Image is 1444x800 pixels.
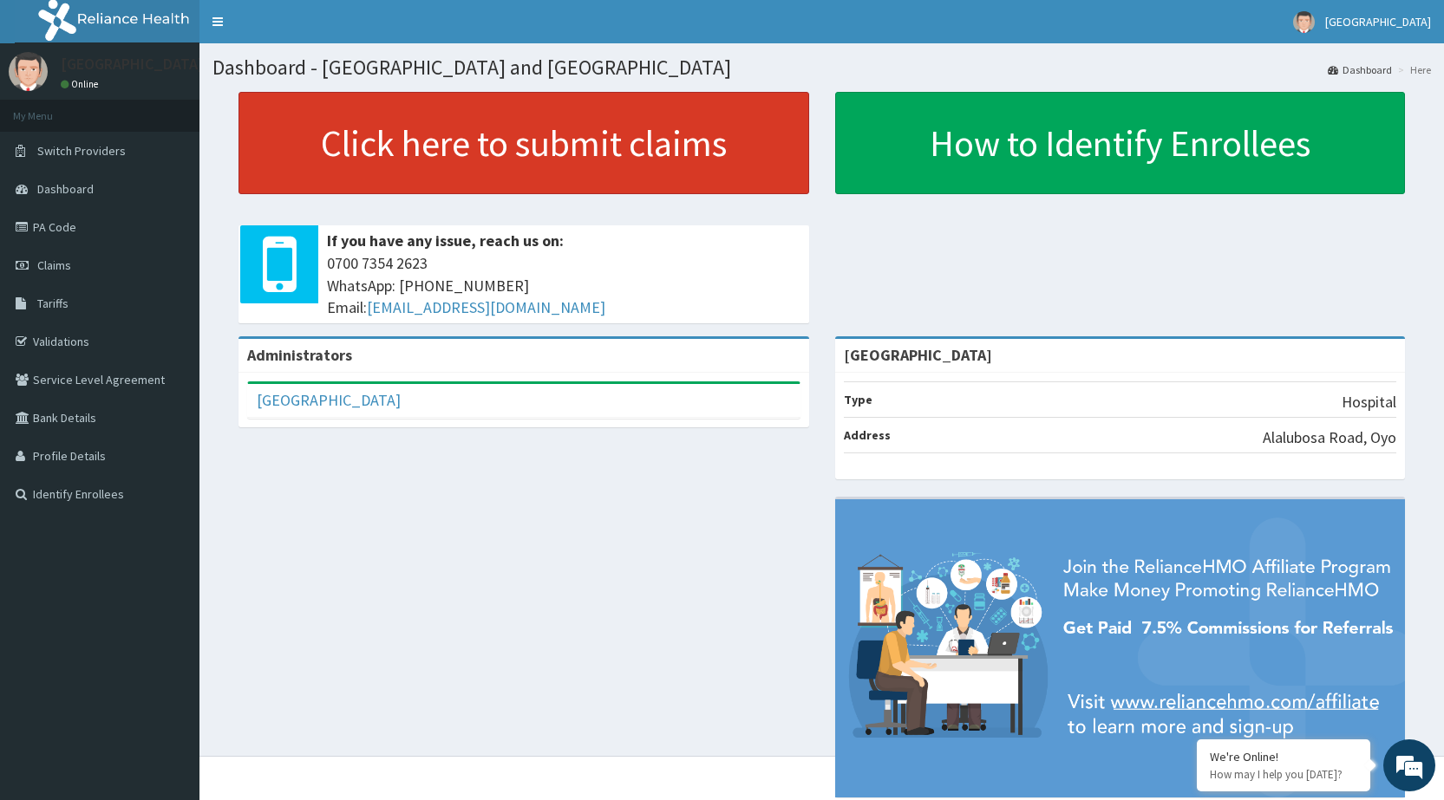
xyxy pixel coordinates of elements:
p: How may I help you today? [1210,767,1357,782]
span: Tariffs [37,296,69,311]
textarea: Type your message and hit 'Enter' [9,473,330,534]
span: Switch Providers [37,143,126,159]
a: Online [61,78,102,90]
span: Claims [37,257,71,273]
a: How to Identify Enrollees [835,92,1406,194]
li: Here [1394,62,1431,77]
img: d_794563401_company_1708531726252_794563401 [32,87,70,130]
b: Type [844,392,872,407]
div: We're Online! [1210,749,1357,764]
img: provider-team-banner.png [835,499,1406,797]
a: [EMAIL_ADDRESS][DOMAIN_NAME] [367,297,605,317]
b: Address [844,427,891,443]
span: 0700 7354 2623 WhatsApp: [PHONE_NUMBER] Email: [327,252,800,319]
div: Minimize live chat window [284,9,326,50]
a: Click here to submit claims [238,92,809,194]
img: User Image [9,52,48,91]
b: If you have any issue, reach us on: [327,231,564,250]
span: Dashboard [37,181,94,197]
h1: Dashboard - [GEOGRAPHIC_DATA] and [GEOGRAPHIC_DATA] [212,56,1431,79]
p: Alalubosa Road, Oyo [1263,426,1396,449]
img: User Image [1293,11,1315,33]
p: Hospital [1342,391,1396,413]
a: Dashboard [1328,62,1392,77]
span: [GEOGRAPHIC_DATA] [1325,14,1431,29]
b: Administrators [247,345,352,365]
strong: [GEOGRAPHIC_DATA] [844,345,992,365]
p: [GEOGRAPHIC_DATA] [61,56,204,72]
a: [GEOGRAPHIC_DATA] [257,390,401,410]
div: Chat with us now [90,97,291,120]
span: We're online! [101,218,239,393]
